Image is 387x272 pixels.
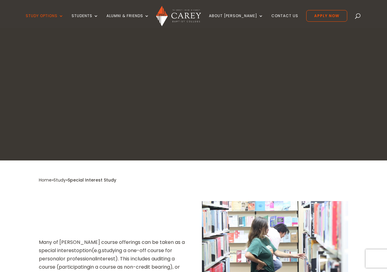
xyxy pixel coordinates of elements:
span: e.g. [94,247,102,254]
a: Apply Now [306,10,347,22]
a: About [PERSON_NAME] [209,14,263,28]
span: studying a one-off course for personal [39,247,172,262]
span: Special Interest Study [68,177,116,183]
a: Home [39,177,52,183]
span: Many of [PERSON_NAME] course offerings can be taken as a special interest [39,239,185,254]
span: or professional [60,255,96,262]
span: interest). This includes auditing a course ( [39,255,175,270]
a: Alumni & Friends [106,14,149,28]
span: ( [92,247,94,254]
a: Study Options [26,14,64,28]
a: Study [54,177,66,183]
span: option [76,247,92,254]
a: Students [72,14,99,28]
a: Contact Us [271,14,298,28]
span: participating [59,263,90,270]
span: » » [39,177,116,183]
img: Carey Baptist College [156,6,201,26]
